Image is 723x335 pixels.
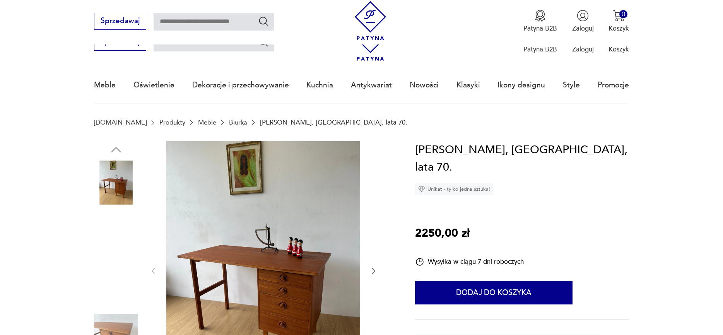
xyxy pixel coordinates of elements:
[523,45,557,54] p: Patyna B2B
[534,10,546,22] img: Ikona medalu
[351,1,390,40] img: Patyna - sklep z meblami i dekoracjami vintage
[608,45,629,54] p: Koszyk
[415,141,629,176] h1: [PERSON_NAME], [GEOGRAPHIC_DATA], lata 70.
[415,183,493,195] div: Unikat - tylko jedna sztuka!
[192,67,289,103] a: Dekoracje i przechowywanie
[598,67,629,103] a: Promocje
[613,10,625,22] img: Ikona koszyka
[415,281,573,304] button: Dodaj do koszyka
[608,24,629,33] p: Koszyk
[94,19,146,25] a: Sprzedawaj
[198,119,216,126] a: Meble
[258,15,269,27] button: Szukaj
[94,119,147,126] a: [DOMAIN_NAME]
[619,10,627,18] div: 0
[577,10,589,22] img: Ikonka użytkownika
[351,67,392,103] a: Antykwariat
[572,10,594,33] button: Zaloguj
[133,67,174,103] a: Oświetlenie
[410,67,439,103] a: Nowości
[418,186,425,193] img: Ikona diamentu
[456,67,480,103] a: Klasyki
[563,67,580,103] a: Style
[258,36,269,48] button: Szukaj
[523,10,557,33] button: Patyna B2B
[94,13,146,30] button: Sprzedawaj
[415,257,524,267] div: Wysyłka w ciągu 7 dni roboczych
[229,119,247,126] a: Biurka
[94,210,138,254] img: Zdjęcie produktu Biurko, Skandynawia, lata 70.
[94,161,138,205] img: Zdjęcie produktu Biurko, Skandynawia, lata 70.
[608,10,629,33] button: 0Koszyk
[159,119,185,126] a: Produkty
[260,119,407,126] p: [PERSON_NAME], [GEOGRAPHIC_DATA], lata 70.
[497,67,545,103] a: Ikony designu
[572,24,594,33] p: Zaloguj
[523,10,557,33] a: Ikona medaluPatyna B2B
[306,67,333,103] a: Kuchnia
[94,67,116,103] a: Meble
[94,259,138,303] img: Zdjęcie produktu Biurko, Skandynawia, lata 70.
[523,24,557,33] p: Patyna B2B
[572,45,594,54] p: Zaloguj
[94,39,146,46] a: Sprzedawaj
[415,225,470,243] p: 2250,00 zł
